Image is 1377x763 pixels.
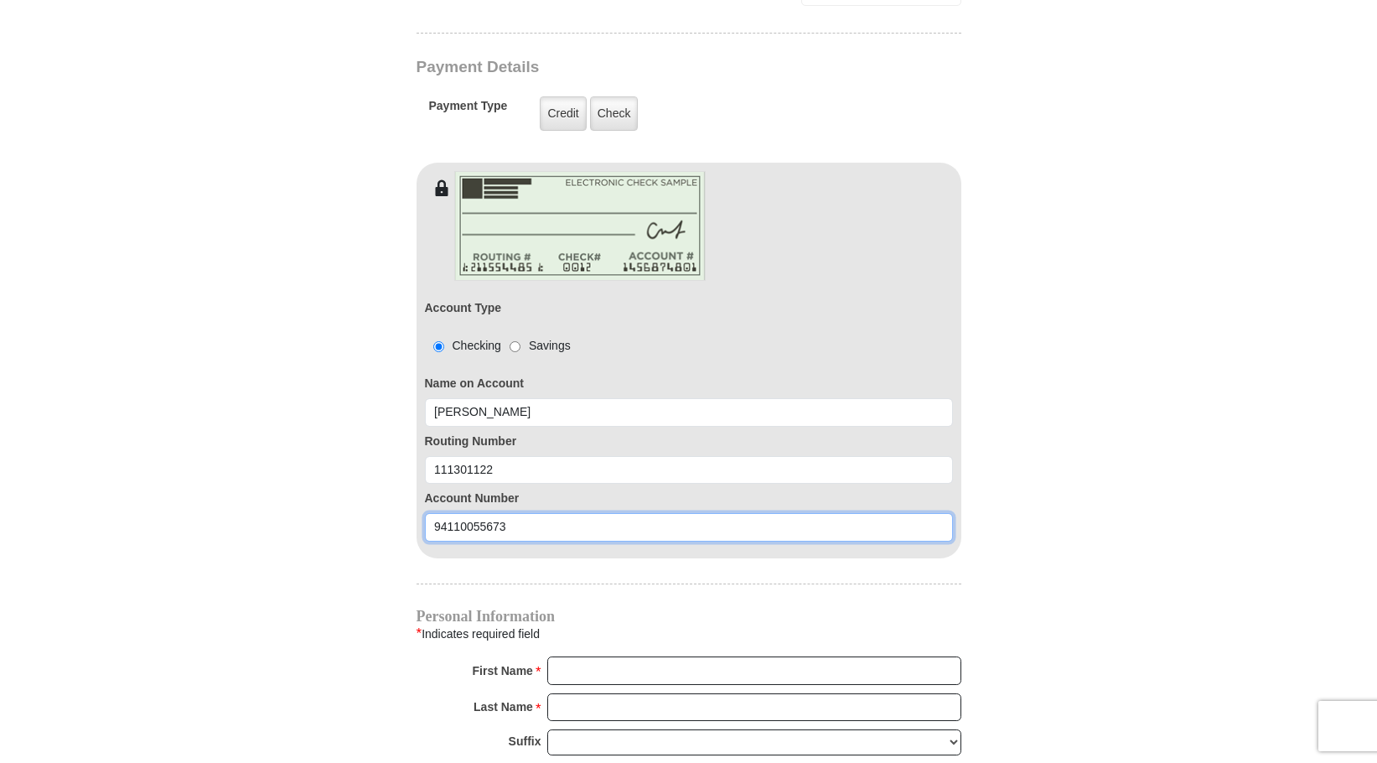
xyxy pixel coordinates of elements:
[429,99,508,122] h5: Payment Type
[417,58,844,77] h3: Payment Details
[417,623,961,645] div: Indicates required field
[509,729,541,753] strong: Suffix
[425,433,953,450] label: Routing Number
[417,610,961,623] h4: Personal Information
[425,337,571,355] div: Checking Savings
[425,299,502,317] label: Account Type
[474,695,533,719] strong: Last Name
[473,659,533,683] strong: First Name
[590,96,639,131] label: Check
[425,490,953,507] label: Account Number
[425,375,953,392] label: Name on Account
[540,96,586,131] label: Credit
[454,171,706,281] img: check-en.png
